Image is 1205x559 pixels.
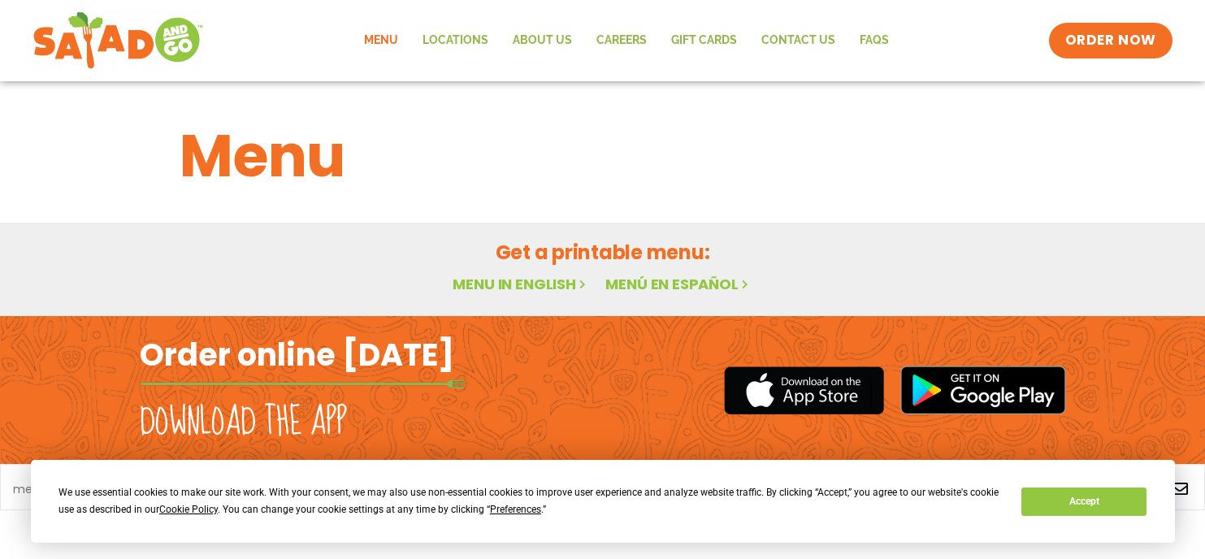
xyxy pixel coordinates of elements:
a: About Us [501,22,584,59]
span: ORDER NOW [1065,31,1156,50]
span: Cookie Policy [159,504,218,515]
div: We use essential cookies to make our site work. With your consent, we may also use non-essential ... [59,484,1002,518]
a: FAQs [847,22,901,59]
a: Menu [352,22,410,59]
a: GIFT CARDS [659,22,749,59]
div: Cookie Consent Prompt [31,460,1175,543]
a: Contact Us [749,22,847,59]
button: Accept [1021,487,1146,516]
a: Careers [584,22,659,59]
h2: Order online [DATE] [140,335,454,375]
a: Menu in English [453,274,589,294]
a: meet chef [PERSON_NAME] [13,483,167,495]
h2: Get a printable menu: [180,238,1026,266]
a: Menú en español [605,274,752,294]
h2: Download the app [140,400,347,445]
a: Locations [410,22,501,59]
h1: Menu [180,112,1026,200]
a: ORDER NOW [1049,23,1172,58]
img: new-SAG-logo-768×292 [33,8,204,73]
img: appstore [724,364,884,417]
span: Preferences [490,504,541,515]
img: google_play [900,366,1066,414]
nav: Menu [352,22,901,59]
img: fork [140,379,465,388]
